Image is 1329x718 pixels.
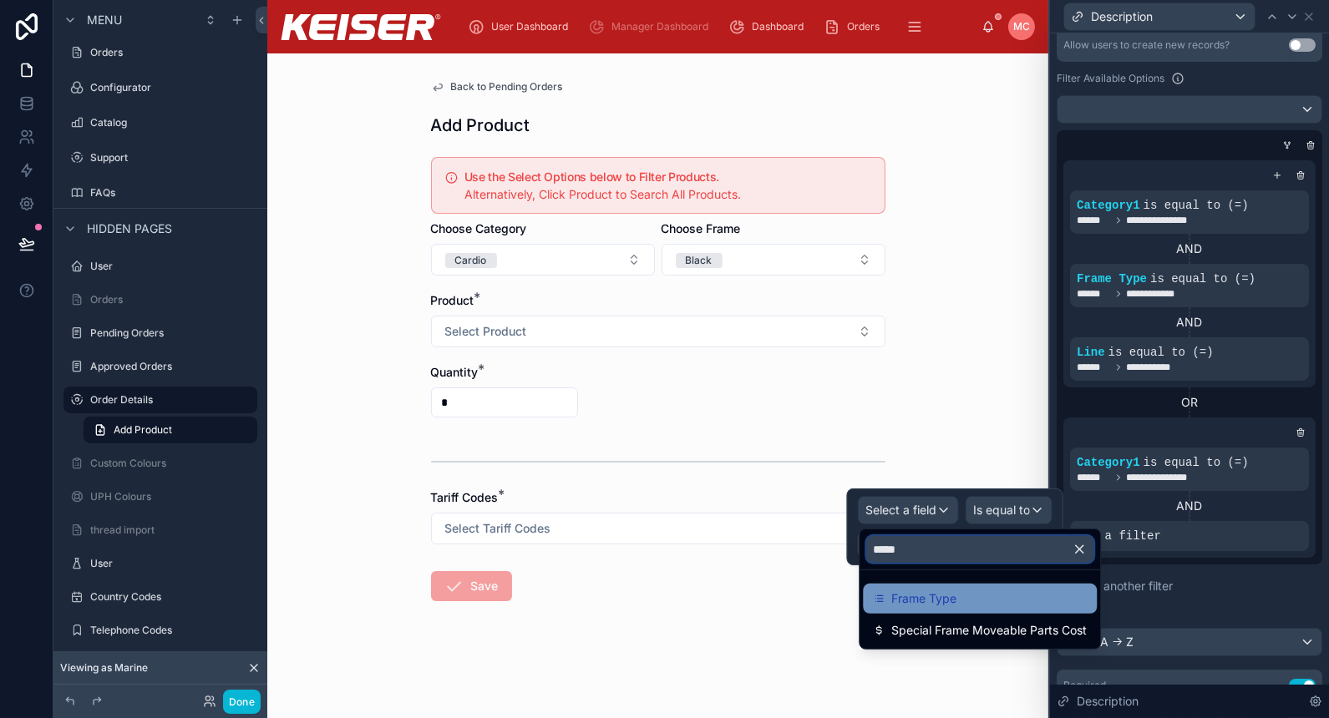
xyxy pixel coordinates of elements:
[1070,240,1309,257] div: AND
[63,39,257,66] a: Orders
[1144,456,1249,469] span: is equal to (=)
[847,20,880,33] span: Orders
[63,483,257,510] a: UPH Colours
[90,81,254,94] label: Configurator
[431,244,655,276] button: Select Button
[431,316,885,347] button: Select Button
[63,517,257,544] a: thread import
[223,690,261,714] button: Done
[90,457,254,470] label: Custom Colours
[60,661,148,675] span: Viewing as Marine
[1063,679,1106,692] div: Required
[431,490,499,504] span: Tariff Codes
[445,323,527,340] span: Select Product
[1144,199,1249,212] span: is equal to (=)
[63,74,257,101] a: Configurator
[63,253,257,280] a: User
[464,186,871,203] div: Alternatively, Click Product to Search All Products.
[63,286,257,313] a: Orders
[583,12,720,42] a: Manager Dashboard
[90,293,254,306] label: Orders
[1077,199,1140,212] span: Category1
[1091,8,1153,25] span: Description
[445,520,551,537] span: Select Tariff Codes
[1057,628,1322,656] button: Code: A -> Z
[63,617,257,644] a: Telephone Codes
[1077,456,1140,469] span: Category1
[87,12,122,28] span: Menu
[431,365,479,379] span: Quantity
[1063,38,1230,52] div: Allow users to create new records?
[90,624,254,637] label: Telephone Codes
[819,12,891,42] a: Orders
[1077,346,1105,359] span: Line
[891,589,956,609] span: Frame Type
[90,490,254,503] label: UPH Colours
[1077,578,1173,594] span: Add another filter
[63,550,257,577] a: User
[723,12,815,42] a: Dashboard
[455,253,487,268] div: Cardio
[90,360,254,373] label: Approved Orders
[1063,3,1255,31] button: Description
[63,320,257,346] a: Pending Orders
[1108,346,1214,359] span: is equal to (=)
[63,353,257,380] a: Approved Orders
[431,513,885,544] button: Select Button
[1057,72,1164,85] label: Filter Available Options
[281,14,441,40] img: App logo
[1070,314,1309,331] div: AND
[63,584,257,610] a: Country Codes
[63,109,257,136] a: Catalog
[464,171,871,183] h5: Use the Select Options below to Filter Products.
[90,46,254,59] label: Orders
[1077,272,1147,286] span: Frame Type
[454,8,982,45] div: scrollable content
[1077,528,1161,544] span: Add a filter
[662,244,885,276] button: Select Button
[63,144,257,171] a: Support
[1057,571,1322,601] button: Add another filter
[90,116,254,129] label: Catalog
[90,557,254,570] label: User
[114,423,172,437] span: Add Product
[90,326,254,340] label: Pending Orders
[431,221,527,235] span: Choose Category
[84,417,257,443] a: Add Product
[90,590,254,604] label: Country Codes
[63,179,257,206] a: FAQs
[1070,498,1309,514] div: AND
[431,114,530,137] h1: Add Product
[63,450,257,477] a: Custom Colours
[90,151,254,164] label: Support
[1058,629,1321,655] div: Code: A -> Z
[451,80,563,94] span: Back to Pending Orders
[1063,394,1316,411] div: OR
[90,393,247,407] label: Order Details
[90,186,254,200] label: FAQs
[891,620,1087,640] span: Special Frame Moveable Parts Cost
[90,523,254,537] label: thread import
[1077,693,1139,710] span: Description
[431,293,474,307] span: Product
[491,20,568,33] span: User Dashboard
[63,387,257,413] a: Order Details
[752,20,804,33] span: Dashboard
[611,20,708,33] span: Manager Dashboard
[87,220,172,237] span: Hidden pages
[90,260,254,273] label: User
[1150,272,1255,286] span: is equal to (=)
[1013,20,1030,33] span: MC
[686,253,713,268] div: Black
[431,80,563,94] a: Back to Pending Orders
[463,12,580,42] a: User Dashboard
[662,221,741,235] span: Choose Frame
[464,187,741,201] span: Alternatively, Click Product to Search All Products.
